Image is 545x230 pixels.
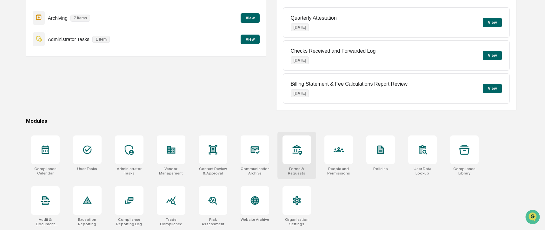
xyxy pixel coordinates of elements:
div: Start new chat [22,49,104,55]
iframe: Open customer support [525,209,542,226]
button: View [483,51,502,60]
div: Compliance Library [450,167,479,175]
div: Content Review & Approval [199,167,227,175]
div: Exception Reporting [73,217,102,226]
span: Data Lookup [13,92,40,98]
p: Billing Statement & Fee Calculations Report Review [291,81,408,87]
a: View [241,15,260,21]
p: Archiving [48,15,68,21]
div: Trade Compliance [157,217,185,226]
div: Vendor Management [157,167,185,175]
button: View [241,35,260,44]
button: View [483,84,502,93]
div: Policies [373,167,388,171]
button: View [241,13,260,23]
button: View [483,18,502,27]
div: Forms & Requests [282,167,311,175]
p: Administrator Tasks [48,36,90,42]
a: View [241,36,260,42]
p: [DATE] [291,23,309,31]
a: 🔎Data Lookup [4,89,43,101]
div: Compliance Reporting Log [115,217,143,226]
span: Preclearance [13,80,41,86]
p: How can we help? [6,13,116,23]
div: 🗄️ [46,81,51,86]
div: Audit & Document Logs [31,217,60,226]
p: 1 item [92,36,110,43]
div: User Tasks [77,167,97,171]
img: 1746055101610-c473b297-6a78-478c-a979-82029cc54cd1 [6,49,18,60]
div: Compliance Calendar [31,167,60,175]
div: People and Permissions [324,167,353,175]
a: 🗄️Attestations [43,77,81,89]
span: Attestations [52,80,79,86]
div: Risk Assessment [199,217,227,226]
span: Pylon [63,108,77,112]
p: 7 items [70,15,90,22]
p: [DATE] [291,89,309,97]
div: 🖐️ [6,81,11,86]
p: Checks Received and Forwarded Log [291,48,376,54]
div: 🔎 [6,93,11,98]
div: Organization Settings [282,217,311,226]
p: [DATE] [291,56,309,64]
a: 🖐️Preclearance [4,77,43,89]
div: Communications Archive [241,167,269,175]
a: Powered byPylon [45,107,77,112]
p: Quarterly Attestation [291,15,337,21]
div: Administrator Tasks [115,167,143,175]
div: User Data Lookup [408,167,437,175]
div: We're available if you need us! [22,55,80,60]
button: Start new chat [108,50,116,58]
div: Modules [26,118,516,124]
div: Website Archive [241,217,269,222]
